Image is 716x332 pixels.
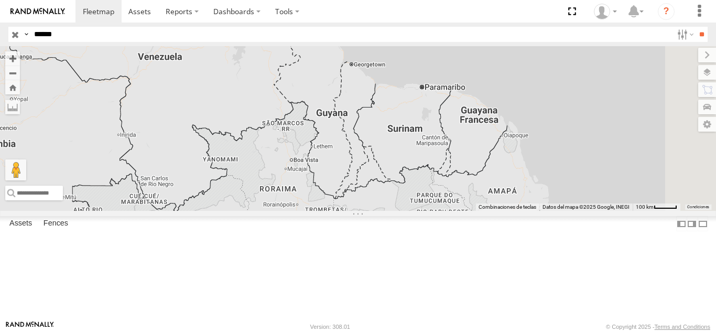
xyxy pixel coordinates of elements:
[636,204,654,210] span: 100 km
[658,3,675,20] i: ?
[606,324,710,330] div: © Copyright 2025 -
[5,159,26,180] button: Arrastra el hombrecito naranja al mapa para abrir Street View
[687,216,697,231] label: Dock Summary Table to the Right
[655,324,710,330] a: Terms and Conditions
[590,4,621,19] div: Taylete Medina
[698,216,708,231] label: Hide Summary Table
[6,322,54,332] a: Visit our Website
[5,51,20,66] button: Zoom in
[687,205,709,209] a: Condiciones (se abre en una nueva pestaña)
[676,216,687,231] label: Dock Summary Table to the Left
[10,8,65,15] img: rand-logo.svg
[633,204,680,211] button: Escala del mapa: 100 km por 41 píxeles
[38,217,73,231] label: Fences
[479,204,536,211] button: Combinaciones de teclas
[543,204,630,210] span: Datos del mapa ©2025 Google, INEGI
[673,27,696,42] label: Search Filter Options
[5,100,20,114] label: Measure
[310,324,350,330] div: Version: 308.01
[5,80,20,94] button: Zoom Home
[5,66,20,80] button: Zoom out
[22,27,30,42] label: Search Query
[698,117,716,132] label: Map Settings
[4,217,37,231] label: Assets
